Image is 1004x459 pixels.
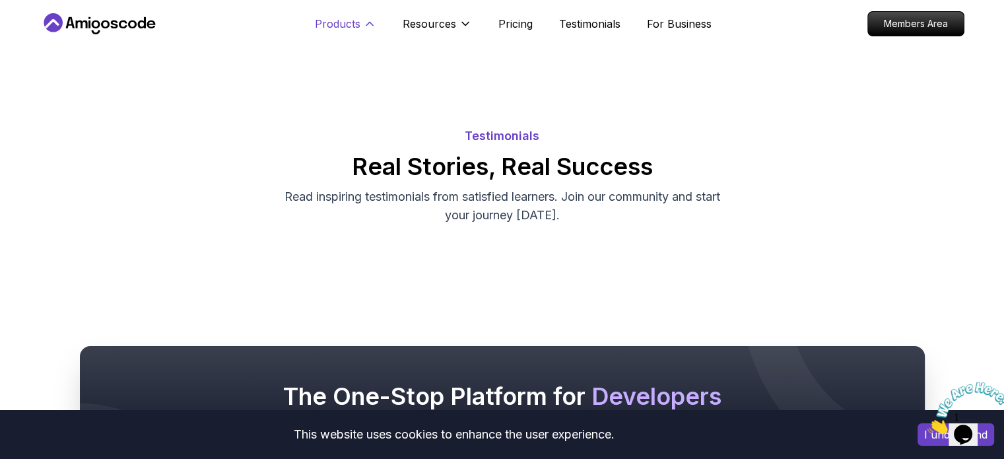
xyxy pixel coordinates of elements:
a: For Business [647,16,712,32]
h2: Real Stories, Real Success [40,153,964,180]
p: Products [315,16,360,32]
iframe: chat widget [922,376,1004,439]
button: Resources [403,16,472,42]
a: Pricing [498,16,533,32]
a: Members Area [867,11,964,36]
button: Products [315,16,376,42]
span: Developers [591,382,721,411]
p: Read inspiring testimonials from satisfied learners. Join our community and start your journey [D... [281,188,724,225]
div: This website uses cookies to enhance the user experience. [10,420,898,449]
p: Resources [403,16,456,32]
button: Accept cookies [918,423,994,446]
p: Testimonials [40,127,964,145]
a: Testimonials [559,16,620,32]
p: Members Area [868,12,964,36]
span: 1 [5,5,11,17]
h2: The One-Stop Platform for [281,383,724,409]
img: Chat attention grabber [5,5,87,57]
